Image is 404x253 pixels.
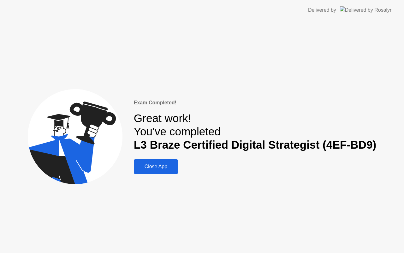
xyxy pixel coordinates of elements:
[134,159,178,174] button: Close App
[134,112,376,152] div: Great work! You've completed
[340,6,393,14] img: Delivered by Rosalyn
[134,99,376,107] div: Exam Completed!
[308,6,336,14] div: Delivered by
[134,139,376,151] b: L3 Braze Certified Digital Strategist (4EF-BD9)
[136,164,176,170] div: Close App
